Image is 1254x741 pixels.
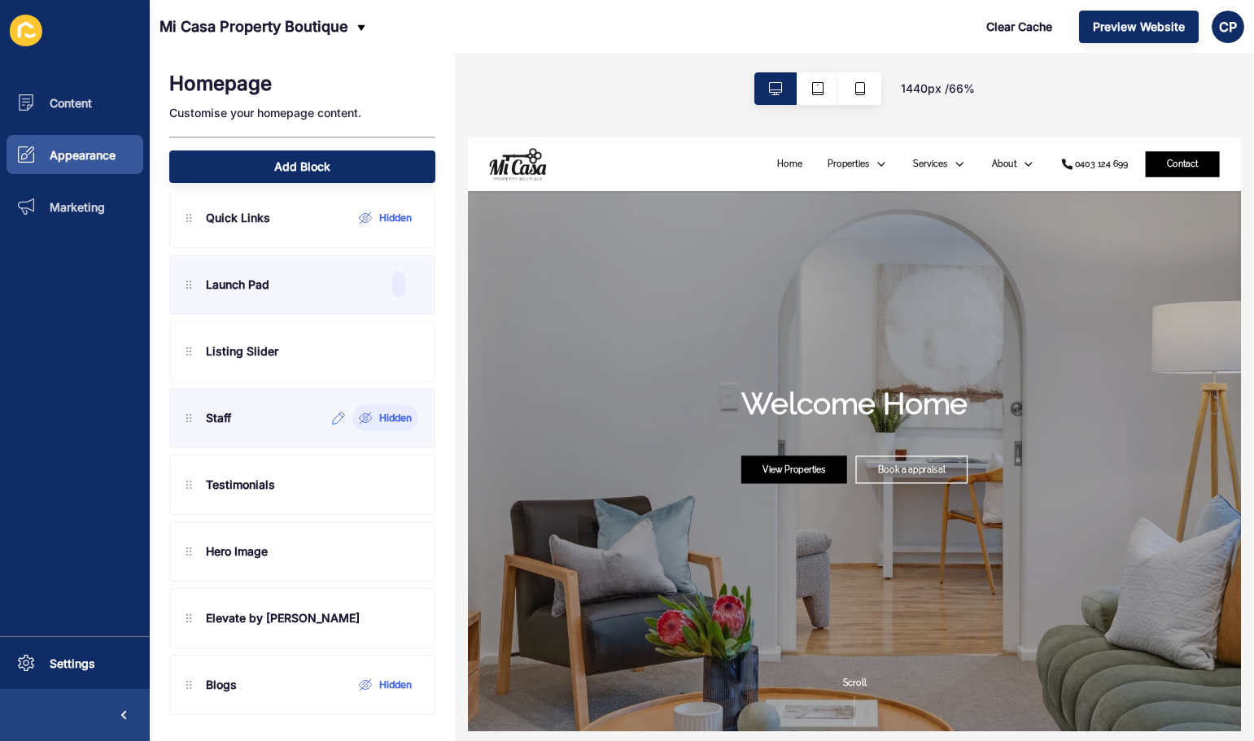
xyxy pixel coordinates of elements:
label: Hidden [379,211,412,224]
a: Properties [545,31,608,50]
a: Services [675,31,727,50]
a: View Properties [414,482,575,525]
p: Staff [206,410,231,426]
a: Contact [1027,21,1139,60]
button: Preview Website [1079,11,1199,43]
p: Mi Casa Property Boutique [159,7,348,47]
span: CP [1219,19,1237,35]
div: 0403 124 699 [920,31,1001,50]
p: Customise your homepage content. [169,95,435,131]
h1: Welcome Home [414,376,757,430]
img: Company logo [33,16,119,65]
p: Blogs [206,677,237,693]
label: Hidden [379,412,412,425]
a: About [794,31,832,50]
a: 0403 124 699 [898,31,1001,50]
span: Add Block [274,159,330,175]
label: Hidden [379,678,412,691]
span: 1440 px / 66 % [901,81,975,97]
span: Preview Website [1093,19,1185,35]
p: Elevate by [PERSON_NAME] [206,610,360,626]
p: Hero Image [206,543,268,560]
p: Launch Pad [206,277,269,293]
p: Listing Slider [206,343,278,360]
button: Add Block [169,150,435,183]
a: Book a appraisal [588,482,758,525]
a: Home [469,31,507,50]
h1: Homepage [169,72,272,95]
button: Clear Cache [972,11,1066,43]
span: Clear Cache [986,19,1052,35]
p: Testimonials [206,477,275,493]
p: Quick Links [206,210,270,226]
